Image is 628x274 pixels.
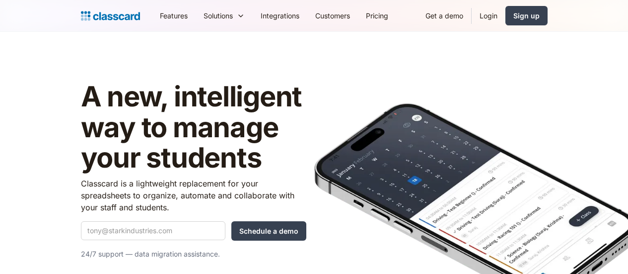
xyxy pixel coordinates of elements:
[196,4,253,27] div: Solutions
[505,6,548,25] a: Sign up
[81,82,306,174] h1: A new, intelligent way to manage your students
[513,10,540,21] div: Sign up
[204,10,233,21] div: Solutions
[253,4,307,27] a: Integrations
[81,221,306,241] form: Quick Demo Form
[81,221,225,240] input: tony@starkindustries.com
[472,4,505,27] a: Login
[358,4,396,27] a: Pricing
[418,4,471,27] a: Get a demo
[81,248,306,260] p: 24/7 support — data migration assistance.
[307,4,358,27] a: Customers
[152,4,196,27] a: Features
[81,9,140,23] a: Logo
[231,221,306,241] input: Schedule a demo
[81,178,306,213] p: Classcard is a lightweight replacement for your spreadsheets to organize, automate and collaborat...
